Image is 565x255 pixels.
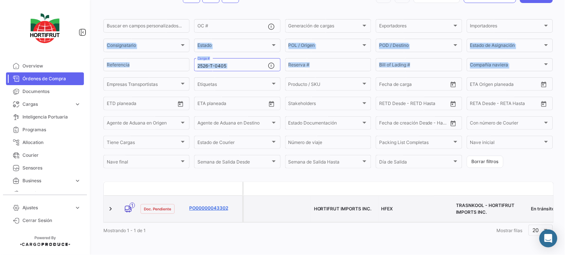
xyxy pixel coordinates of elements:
[107,141,179,146] span: Tiene Cargas
[74,177,81,184] span: expand_more
[470,44,543,49] span: Estado de Asignación
[314,206,372,211] span: HORTIFRUT IMPORTS INC.
[6,60,84,72] a: Overview
[107,44,179,49] span: Consignatario
[379,44,452,49] span: POD / Destino
[197,160,270,166] span: Semana de Salida Desde
[385,121,418,127] input: Hasta
[189,205,239,211] a: PO00000043302
[22,139,81,146] span: Allocation
[107,205,114,213] a: Expand/Collapse Row
[22,101,71,108] span: Cargas
[22,88,81,95] span: Documentos
[6,136,84,149] a: Allocation
[22,126,81,133] span: Programas
[203,102,236,107] input: Hasta
[288,160,361,166] span: Semana de Salida Hasta
[538,98,550,109] button: Open calendar
[470,24,543,30] span: Importadores
[113,102,145,107] input: Hasta
[22,75,81,82] span: Órdenes de Compra
[379,82,380,88] input: Desde
[470,82,471,88] input: Desde
[197,121,270,127] span: Agente de Aduana en Destino
[448,98,459,109] button: Open calendar
[197,44,270,49] span: Estado
[497,228,523,233] span: Mostrar filas
[448,118,459,129] button: Open calendar
[22,152,81,159] span: Courier
[74,204,81,211] span: expand_more
[538,79,550,90] button: Open calendar
[6,85,84,98] a: Documentos
[6,149,84,162] a: Courier
[22,177,71,184] span: Business
[197,141,270,146] span: Estado de Courier
[381,206,393,211] span: HFEX
[470,63,543,69] span: Compañía naviera
[107,121,179,127] span: Agente de Aduana en Origen
[107,160,179,166] span: Nave final
[130,202,135,208] span: 1
[470,102,471,107] input: Desde
[533,227,539,233] span: 20
[6,72,84,85] a: Órdenes de Compra
[6,111,84,123] a: Inteligencia Portuaria
[379,141,452,146] span: Packing List Completas
[385,102,418,107] input: Hasta
[288,82,361,88] span: Producto / SKU
[197,102,198,107] input: Desde
[476,102,509,107] input: Hasta
[266,98,277,109] button: Open calendar
[22,190,71,197] span: Estadísticas
[470,121,543,127] span: Con número de Courier
[288,44,361,49] span: POL / Origen
[385,82,418,88] input: Hasta
[22,114,81,120] span: Inteligencia Portuaria
[74,101,81,108] span: expand_more
[103,228,146,233] span: Mostrando 1 - 1 de 1
[467,156,504,168] button: Borrar filtros
[26,9,64,48] img: logo-hortifrut.svg
[74,190,81,197] span: expand_more
[379,24,452,30] span: Exportadores
[6,123,84,136] a: Programas
[288,121,361,127] span: Estado Documentación
[288,24,361,30] span: Generación de cargas
[107,82,179,88] span: Empresas Transportistas
[6,162,84,174] a: Sensores
[379,102,380,107] input: Desde
[22,165,81,171] span: Sensores
[379,121,380,127] input: Desde
[175,98,186,109] button: Open calendar
[144,206,171,212] span: Doc. Pendiente
[540,229,558,247] div: Abrir Intercom Messenger
[476,82,509,88] input: Hasta
[22,204,71,211] span: Ajustes
[22,63,81,69] span: Overview
[22,217,81,224] span: Cerrar Sesión
[288,102,361,107] span: Stakeholders
[379,160,452,166] span: Día de Salida
[456,202,515,215] span: TRASNKOOL - HORTIFRUT IMPORTS INC.
[448,79,459,90] button: Open calendar
[197,82,270,88] span: Etiquetas
[470,141,543,146] span: Nave inicial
